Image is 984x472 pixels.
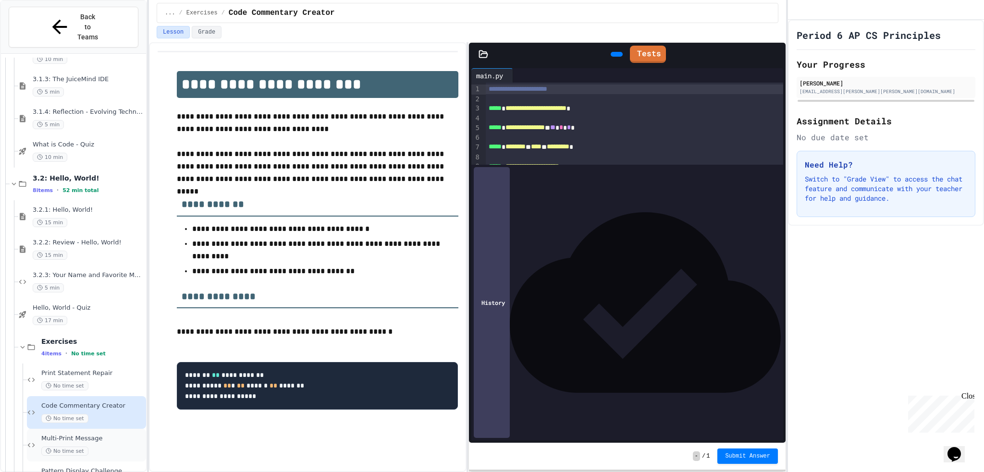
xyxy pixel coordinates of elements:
[9,7,138,48] button: Back to Teams
[76,12,99,42] span: Back to Teams
[471,68,513,83] div: main.py
[717,448,778,464] button: Submit Answer
[221,9,225,17] span: /
[41,402,144,410] span: Code Commentary Creator
[471,104,481,114] div: 3
[33,187,53,194] span: 8 items
[41,414,88,423] span: No time set
[471,133,481,143] div: 6
[797,28,941,42] h1: Period 6 AP CS Principles
[62,187,98,194] span: 52 min total
[157,26,190,38] button: Lesson
[693,451,700,461] span: -
[702,452,705,460] span: /
[33,153,67,162] span: 10 min
[192,26,221,38] button: Grade
[799,88,972,95] div: [EMAIL_ADDRESS][PERSON_NAME][PERSON_NAME][DOMAIN_NAME]
[179,9,183,17] span: /
[471,71,508,81] div: main.py
[797,132,975,143] div: No due date set
[33,251,67,260] span: 15 min
[471,162,481,172] div: 9
[33,75,144,84] span: 3.1.3: The JuiceMind IDE
[33,271,144,279] span: 3.2.3: Your Name and Favorite Movie
[471,114,481,123] div: 4
[33,304,144,312] span: Hello, World - Quiz
[471,85,481,95] div: 1
[71,351,106,357] span: No time set
[41,447,88,456] span: No time set
[41,369,144,377] span: Print Statement Repair
[41,435,144,443] span: Multi-Print Message
[797,114,975,128] h2: Assignment Details
[33,108,144,116] span: 3.1.4: Reflection - Evolving Technology
[33,141,144,149] span: What is Code - Quiz
[186,9,218,17] span: Exercises
[41,381,88,390] span: No time set
[630,46,666,63] a: Tests
[33,283,64,292] span: 5 min
[471,123,481,133] div: 5
[797,58,975,71] h2: Your Progress
[725,452,770,460] span: Submit Answer
[471,95,481,104] div: 2
[33,174,144,182] span: 3.2: Hello, World!
[4,4,66,61] div: Chat with us now!Close
[165,9,175,17] span: ...
[33,239,144,247] span: 3.2.2: Review - Hello, World!
[904,392,974,433] iframe: chat widget
[33,218,67,227] span: 15 min
[805,159,967,170] h3: Need Help?
[471,153,481,162] div: 8
[944,434,974,462] iframe: chat widget
[33,87,64,97] span: 5 min
[41,337,144,346] span: Exercises
[33,55,67,64] span: 10 min
[57,186,59,194] span: •
[33,206,144,214] span: 3.2.1: Hello, World!
[805,174,967,203] p: Switch to "Grade View" to access the chat feature and communicate with your teacher for help and ...
[799,79,972,87] div: [PERSON_NAME]
[706,452,710,460] span: 1
[65,350,67,357] span: •
[474,167,510,438] div: History
[33,120,64,129] span: 5 min
[471,143,481,153] div: 7
[229,7,335,19] span: Code Commentary Creator
[33,316,67,325] span: 17 min
[41,351,61,357] span: 4 items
